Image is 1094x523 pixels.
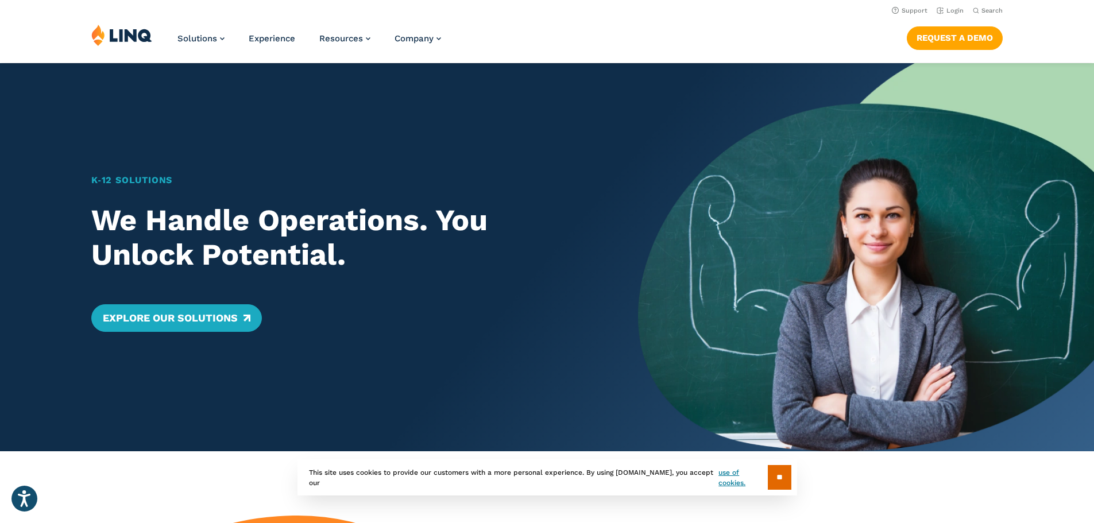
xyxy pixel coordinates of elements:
span: Search [981,7,1003,14]
a: Explore Our Solutions [91,304,262,332]
span: Solutions [177,33,217,44]
span: Company [395,33,434,44]
h2: We Handle Operations. You Unlock Potential. [91,203,594,272]
a: Support [892,7,927,14]
nav: Button Navigation [907,24,1003,49]
h1: K‑12 Solutions [91,173,594,187]
a: Resources [319,33,370,44]
a: Request a Demo [907,26,1003,49]
a: Solutions [177,33,225,44]
img: LINQ | K‑12 Software [91,24,152,46]
img: Home Banner [638,63,1094,451]
a: use of cookies. [718,467,767,488]
span: Resources [319,33,363,44]
a: Login [937,7,964,14]
button: Open Search Bar [973,6,1003,15]
div: This site uses cookies to provide our customers with a more personal experience. By using [DOMAIN... [297,459,797,495]
a: Experience [249,33,295,44]
a: Company [395,33,441,44]
nav: Primary Navigation [177,24,441,62]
